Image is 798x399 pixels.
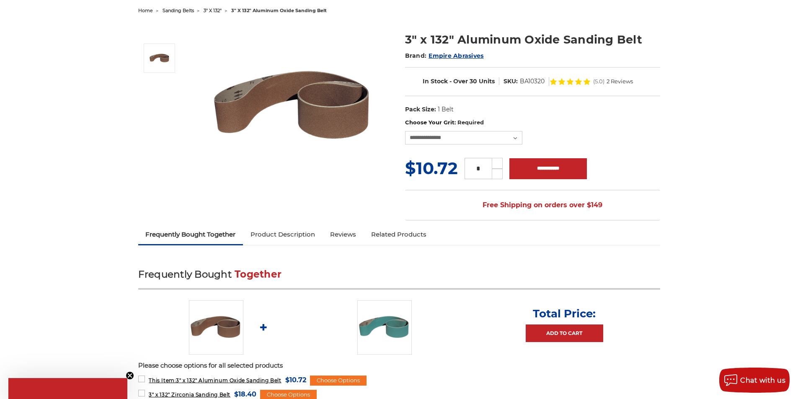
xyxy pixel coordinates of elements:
a: Reviews [323,225,364,244]
span: (5.0) [593,79,604,84]
span: $10.72 [405,158,458,178]
div: Close teaser [8,378,127,399]
a: Product Description [243,225,323,244]
span: Frequently Bought [138,268,232,280]
span: Free Shipping on orders over $149 [462,197,602,214]
button: Chat with us [719,368,790,393]
a: Related Products [364,225,434,244]
small: Required [457,119,484,126]
span: Chat with us [740,376,785,384]
button: Close teaser [126,371,134,380]
a: Add to Cart [526,324,603,342]
a: 3" x 132" [204,8,222,13]
h1: 3" x 132" Aluminum Oxide Sanding Belt [405,31,660,48]
span: 3" x 132" aluminum oxide sanding belt [231,8,327,13]
dd: BA10320 [520,77,545,86]
img: 3" x 132" Aluminum Oxide Sanding Belt [189,300,243,355]
strong: This Item: [149,377,176,384]
a: Frequently Bought Together [138,225,243,244]
span: 2 Reviews [607,79,633,84]
dd: 1 Belt [438,105,454,114]
span: 30 [470,77,477,85]
span: $10.72 [285,374,306,386]
span: Brand: [405,52,427,59]
span: - Over [449,77,468,85]
img: 3" x 132" Aluminum Oxide Sanding Belt [149,48,170,69]
span: In Stock [423,77,448,85]
span: 3" x 132" Aluminum Oxide Sanding Belt [149,377,281,384]
span: 3" x 132" Zirconia Sanding Belt [149,391,230,398]
dt: SKU: [504,77,518,86]
a: sanding belts [163,8,194,13]
a: Empire Abrasives [429,52,483,59]
p: Please choose options for all selected products [138,361,660,371]
span: Together [235,268,281,280]
img: 3" x 132" Aluminum Oxide Sanding Belt [210,23,377,190]
p: Total Price: [533,307,596,320]
span: Units [479,77,495,85]
a: home [138,8,153,13]
dt: Pack Size: [405,105,436,114]
label: Choose Your Grit: [405,118,660,127]
div: Choose Options [310,376,367,386]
